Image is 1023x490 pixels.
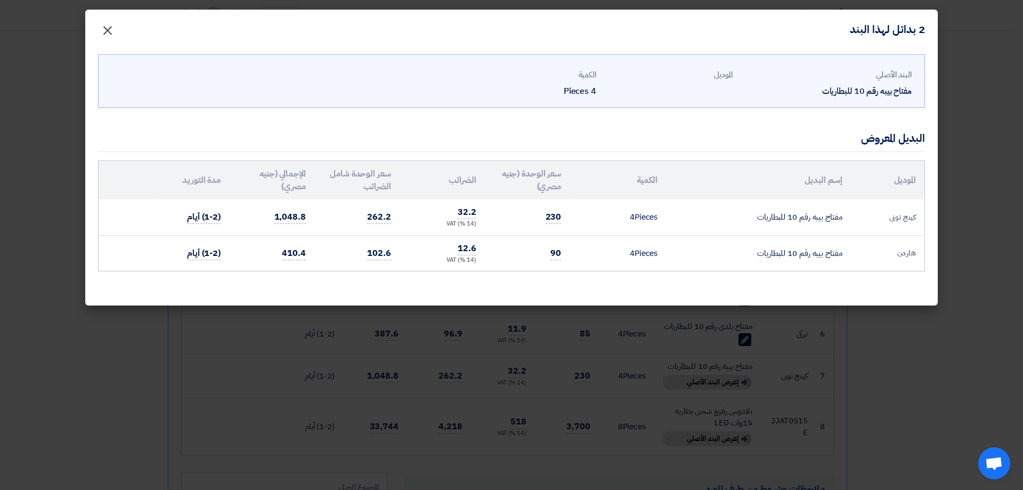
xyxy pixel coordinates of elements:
div: دردشة مفتوحة [978,447,1010,479]
span: 4 [630,247,635,259]
div: مفتاح بيبه رقم 10 للبطاريات [741,85,912,98]
div: البديل المعروض [861,130,925,146]
th: الكمية [570,161,666,199]
th: سعر الوحدة شامل الضرائب [314,161,400,199]
th: الضرائب [400,161,485,199]
span: 1,048.8 [274,211,306,224]
span: 102.6 [367,247,391,260]
th: سعر الوحدة (جنيه مصري) [484,161,570,199]
td: كينج تونى [851,199,924,235]
span: 230 [546,211,562,224]
span: (1-2) أيام [187,211,221,224]
span: (1-2) أيام [187,247,221,260]
td: Pieces [570,199,666,235]
td: مفتاح بيبه رقم 10 للبطاريات [666,199,850,235]
div: (14 %) VAT [408,220,476,229]
div: البند الأصلي [741,69,912,81]
td: مفتاح بيبه رقم 10 للبطاريات [666,235,850,271]
div: الموديل [605,69,733,81]
button: Close [93,17,123,38]
th: إسم البديل [666,161,850,199]
td: Pieces [570,235,666,271]
td: هاردن [851,235,924,271]
span: 90 [550,247,561,260]
th: الموديل [851,161,924,199]
th: الإجمالي (جنيه مصري) [229,161,314,199]
div: الكمية [468,69,596,81]
div: 4 Pieces [468,85,596,98]
span: 32.2 [458,206,476,219]
span: 12.6 [458,242,476,255]
h4: 2 بدائل لهذا البند [850,22,925,36]
span: 262.2 [367,211,391,224]
span: 410.4 [282,247,306,260]
th: مدة التوريد [156,161,229,199]
span: 4 [630,211,635,223]
div: (14 %) VAT [408,256,476,265]
span: × [101,14,114,46]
